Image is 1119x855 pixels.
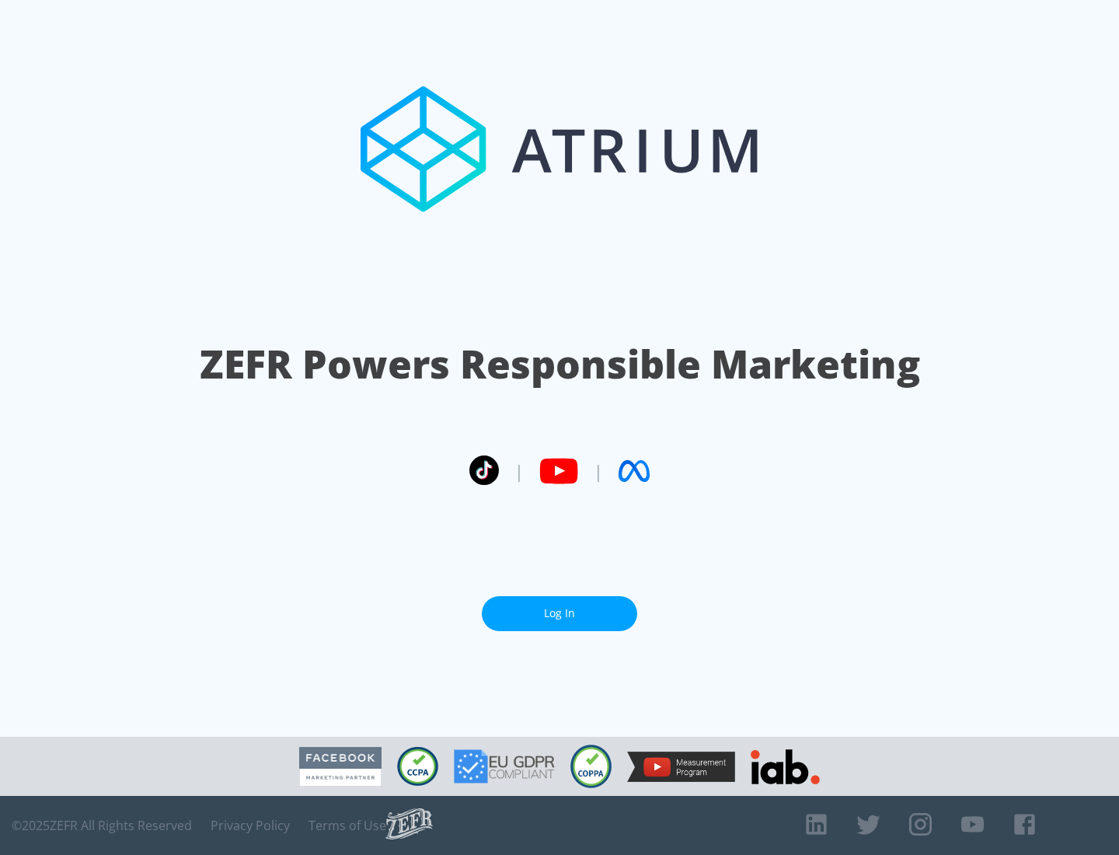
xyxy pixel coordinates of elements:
a: Log In [482,596,637,631]
a: Privacy Policy [211,818,290,833]
img: IAB [751,749,820,784]
img: YouTube Measurement Program [627,752,735,782]
img: GDPR Compliant [454,749,555,783]
span: | [594,459,603,483]
a: Terms of Use [309,818,386,833]
img: COPPA Compliant [570,745,612,788]
span: © 2025 ZEFR All Rights Reserved [12,818,192,833]
span: | [514,459,524,483]
img: CCPA Compliant [397,747,438,786]
h1: ZEFR Powers Responsible Marketing [200,337,920,391]
img: Facebook Marketing Partner [299,747,382,787]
